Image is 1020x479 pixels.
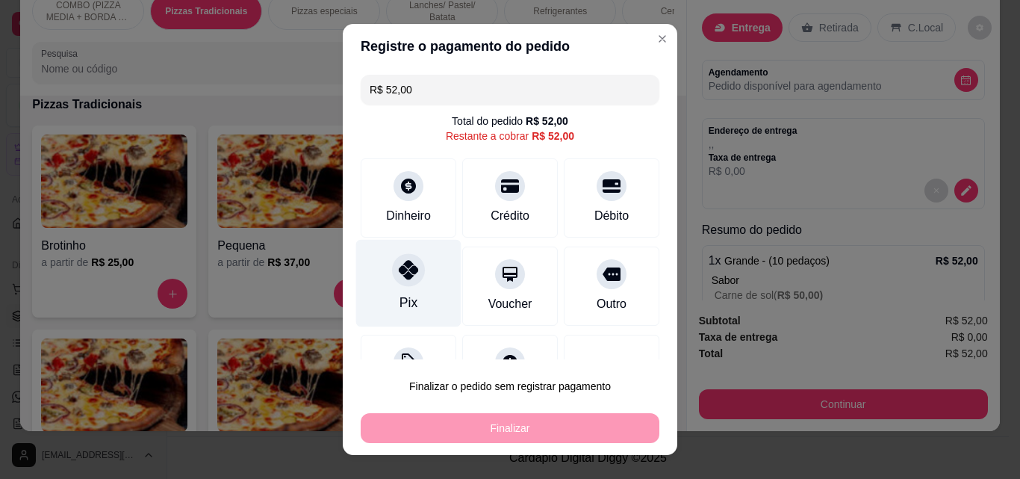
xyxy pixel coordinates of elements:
div: Crédito [491,207,529,225]
button: Close [650,27,674,51]
div: Total do pedido [452,114,568,129]
div: Restante a cobrar [446,129,574,143]
div: Dinheiro [386,207,431,225]
div: Voucher [488,295,532,313]
input: Ex.: hambúrguer de cordeiro [370,75,650,105]
button: Finalizar o pedido sem registrar pagamento [361,371,659,401]
div: Pix [399,293,417,312]
div: Débito [594,207,629,225]
div: Outro [597,295,626,313]
div: R$ 52,00 [532,129,574,143]
header: Registre o pagamento do pedido [343,24,677,69]
div: R$ 52,00 [526,114,568,129]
